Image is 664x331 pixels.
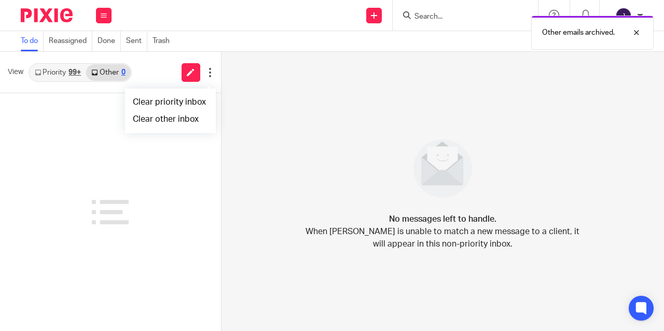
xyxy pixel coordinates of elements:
[121,69,126,76] div: 0
[133,98,206,106] span: Clear priority inbox
[615,7,632,24] img: svg%3E
[86,64,130,81] a: Other0
[49,31,92,51] a: Reassigned
[126,31,147,51] a: Sent
[98,31,121,51] a: Done
[389,213,496,225] h4: No messages left to handle.
[68,69,81,76] div: 99+
[30,64,86,81] a: Priority99+
[21,8,73,22] img: Pixie
[133,115,199,123] span: Clear other inbox
[21,31,44,51] a: To do
[8,67,23,78] span: View
[305,225,580,250] p: When [PERSON_NAME] is unable to match a new message to a client, it will appear in this non-prior...
[407,133,479,205] img: image
[542,27,615,38] p: Other emails archived.
[153,31,175,51] a: Trash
